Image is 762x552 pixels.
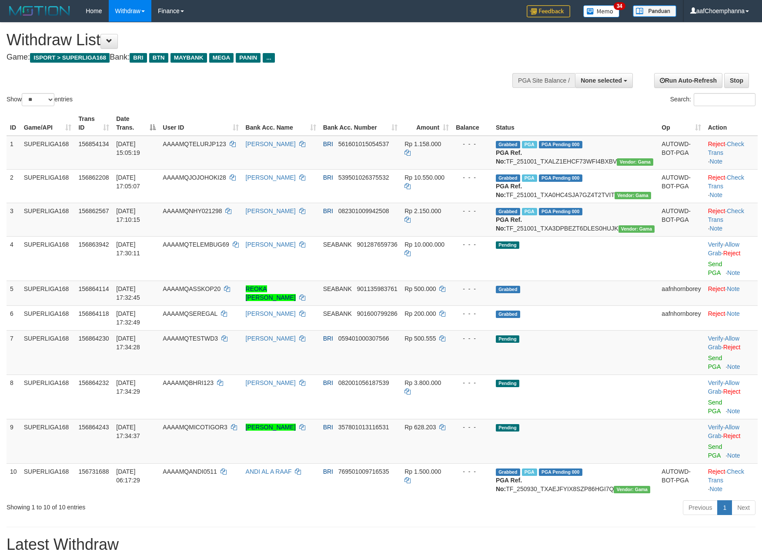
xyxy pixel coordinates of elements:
[30,53,110,63] span: ISPORT > SUPERLIGA168
[708,141,725,147] a: Reject
[618,225,655,233] span: Vendor URL: https://trx31.1velocity.biz
[20,169,75,203] td: SUPERLIGA168
[727,363,740,370] a: Note
[708,468,725,475] a: Reject
[78,285,109,292] span: 156864114
[705,281,758,305] td: ·
[496,216,522,232] b: PGA Ref. No:
[149,53,168,63] span: BTN
[7,111,20,136] th: ID
[7,375,20,419] td: 8
[496,468,520,476] span: Grabbed
[7,236,20,281] td: 4
[539,174,582,182] span: PGA Pending
[246,174,296,181] a: [PERSON_NAME]
[708,424,739,439] span: ·
[404,335,436,342] span: Rp 500.555
[404,424,436,431] span: Rp 628.203
[7,463,20,497] td: 10
[116,207,140,223] span: [DATE] 17:10:15
[246,468,292,475] a: ANDI AL A RAAF
[708,379,739,395] span: ·
[163,310,217,317] span: AAAAMQSEREGAL
[710,485,723,492] a: Note
[7,93,73,106] label: Show entries
[492,136,658,170] td: TF_251001_TXALZ1EHCF73WFI4BXBV
[724,73,749,88] a: Stop
[581,77,622,84] span: None selected
[496,380,519,387] span: Pending
[727,408,740,415] a: Note
[456,207,489,215] div: - - -
[163,335,218,342] span: AAAAMQTESTWD3
[20,419,75,463] td: SUPERLIGA168
[20,330,75,375] td: SUPERLIGA168
[492,203,658,236] td: TF_251001_TXA3DPBEZT6DLES0HUJK
[163,207,222,214] span: AAAAMQNHY021298
[708,241,723,248] a: Verify
[163,241,229,248] span: AAAAMQTELEMBUG69
[236,53,261,63] span: PANIN
[78,207,109,214] span: 156862567
[683,500,718,515] a: Previous
[113,111,159,136] th: Date Trans.: activate to sort column descending
[404,379,441,386] span: Rp 3.800.000
[20,136,75,170] td: SUPERLIGA168
[452,111,492,136] th: Balance
[658,305,704,330] td: aafnhornborey
[242,111,320,136] th: Bank Acc. Name: activate to sort column ascending
[705,169,758,203] td: · ·
[163,468,217,475] span: AAAAMQANDI0511
[246,207,296,214] a: [PERSON_NAME]
[496,424,519,432] span: Pending
[708,424,739,439] a: Allow Grab
[163,379,214,386] span: AAAAMQBHRI123
[7,419,20,463] td: 9
[320,111,401,136] th: Bank Acc. Number: activate to sort column ascending
[496,477,522,492] b: PGA Ref. No:
[705,375,758,419] td: · ·
[539,141,582,148] span: PGA Pending
[708,241,739,257] span: ·
[338,424,389,431] span: Copy 357801013116531 to clipboard
[708,335,739,351] a: Allow Grab
[404,174,444,181] span: Rp 10.550.000
[654,73,722,88] a: Run Auto-Refresh
[323,468,333,475] span: BRI
[75,111,113,136] th: Trans ID: activate to sort column ascending
[496,335,519,343] span: Pending
[7,169,20,203] td: 2
[246,310,296,317] a: [PERSON_NAME]
[727,310,740,317] a: Note
[492,111,658,136] th: Status
[357,310,397,317] span: Copy 901600799286 to clipboard
[522,141,537,148] span: Marked by aafsengchandara
[717,500,732,515] a: 1
[456,173,489,182] div: - - -
[163,141,226,147] span: AAAAMQTELURJP123
[708,285,725,292] a: Reject
[7,31,499,49] h1: Withdraw List
[20,236,75,281] td: SUPERLIGA168
[708,379,739,395] a: Allow Grab
[7,330,20,375] td: 7
[539,468,582,476] span: PGA Pending
[7,305,20,330] td: 6
[732,500,755,515] a: Next
[116,424,140,439] span: [DATE] 17:34:37
[694,93,755,106] input: Search:
[710,225,723,232] a: Note
[492,463,658,497] td: TF_250930_TXAEJFYIX8SZP86HGI7Q
[246,424,296,431] a: [PERSON_NAME]
[512,73,575,88] div: PGA Site Balance /
[263,53,274,63] span: ...
[658,203,704,236] td: AUTOWD-BOT-PGA
[323,310,352,317] span: SEABANK
[357,285,397,292] span: Copy 901135983761 to clipboard
[522,208,537,215] span: Marked by aafsengchandara
[116,335,140,351] span: [DATE] 17:34:28
[404,285,436,292] span: Rp 500.000
[323,335,333,342] span: BRI
[492,169,658,203] td: TF_251001_TXA0HC4SJA7GZ4T2TVIT
[456,378,489,387] div: - - -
